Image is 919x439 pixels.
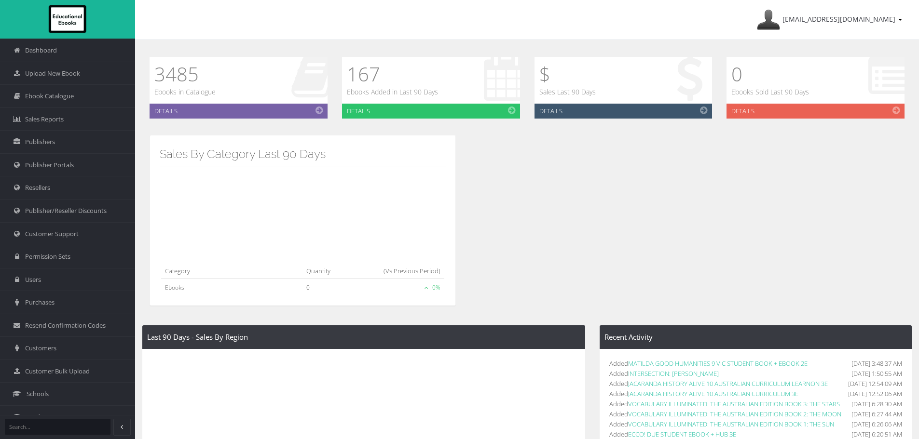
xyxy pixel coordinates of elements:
[5,419,110,435] input: Search...
[851,419,902,429] span: [DATE] 6:26:06 AM
[25,183,50,192] span: Resellers
[609,399,902,409] li: Added
[609,369,902,379] li: Added
[25,206,107,215] span: Publisher/Reseller Discounts
[161,279,302,296] td: Ebooks
[628,410,841,418] a: VOCABULARY ILLUMINATED: THE AUSTRALIAN EDITION BOOK 2: THE MOON
[302,261,349,279] th: Quantity
[147,333,580,341] h4: Last 90 Days - Sales By Region
[727,104,905,119] a: Details
[161,261,302,279] th: Category
[347,87,438,97] p: Ebooks Added in Last 90 Days
[25,69,80,78] span: Upload New Ebook
[27,412,62,422] span: Student Acc.
[628,369,719,378] a: INTERSECTION: [PERSON_NAME]
[731,87,809,97] p: Ebooks Sold Last 90 Days
[160,148,446,160] h3: Sales By Category Last 90 Days
[628,389,798,398] a: JACARANDA HISTORY ALIVE 10 AUSTRALIAN CURRICULUM 3E
[848,379,902,389] span: [DATE] 12:54:09 AM
[154,87,216,97] p: Ebooks in Catalogue
[349,279,444,296] td: 0%
[347,62,438,87] h1: 167
[25,275,41,284] span: Users
[609,419,902,429] li: Added
[628,399,840,408] a: VOCABULARY ILLUMINATED: THE AUSTRALIAN EDITION BOOK 3: THE STARS
[628,379,828,388] a: JACARANDA HISTORY ALIVE 10 AUSTRALIAN CURRICULUM LEARNON 3E
[25,344,56,353] span: Customers
[25,92,74,101] span: Ebook Catalogue
[25,321,106,330] span: Resend Confirmation Codes
[851,409,902,419] span: [DATE] 6:27:44 AM
[609,379,902,389] li: Added
[25,137,55,146] span: Publishers
[150,104,328,119] a: Details
[609,409,902,419] li: Added
[782,14,895,24] span: [EMAIL_ADDRESS][DOMAIN_NAME]
[731,62,809,87] h1: 0
[628,420,834,428] a: VOCABULARY ILLUMINATED: THE AUSTRALIAN EDITION BOOK 1: THE SUN
[539,87,596,97] p: Sales Last 90 Days
[27,389,49,399] span: Schools
[302,279,349,296] td: 0
[628,430,736,439] a: ECCO! DUE STUDENT EBOOK + HUB 3E
[757,8,780,31] img: Avatar
[25,367,90,376] span: Customer Bulk Upload
[535,104,713,119] a: Details
[25,298,55,307] span: Purchases
[851,359,902,369] span: [DATE] 3:48:37 AM
[851,399,902,409] span: [DATE] 6:28:30 AM
[848,389,902,399] span: [DATE] 12:52:06 AM
[604,333,907,341] h4: Recent Activity
[25,160,74,170] span: Publisher Portals
[25,115,64,124] span: Sales Reports
[342,104,520,119] a: Details
[154,62,216,87] h1: 3485
[539,62,596,87] h1: $
[349,261,444,279] th: (Vs Previous Period)
[25,252,70,261] span: Permission Sets
[609,359,902,369] li: Added
[609,389,902,399] li: Added
[851,369,902,379] span: [DATE] 1:50:55 AM
[628,359,808,368] a: MATILDA GOOD HUMANITIES 9 VIC STUDENT BOOK + EBOOK 2E
[25,46,57,55] span: Dashboard
[25,229,79,239] span: Customer Support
